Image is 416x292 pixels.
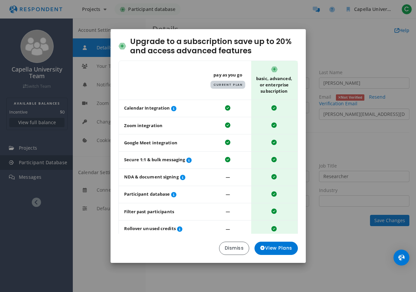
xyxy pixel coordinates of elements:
span: ― [226,226,230,232]
button: Review, organize, and invite previously paid participants. [170,191,178,199]
td: Zoom integration [119,117,205,134]
td: Filter past participants [119,203,205,220]
td: Rollover unused credits [119,220,205,238]
button: Easily secure participant NDAs and other project documents. [179,173,187,181]
td: Google Meet integration [119,134,205,152]
span: ― [226,209,230,215]
button: View Plans [254,242,298,255]
button: Dismiss [219,242,250,255]
md-dialog: Upgrade to ... [111,29,306,263]
td: Secure 1:1 & bulk messaging [119,152,205,169]
button: Screen survey participants and ask follow-up questions to assess fit before session invitations. [185,156,193,164]
span: ― [226,191,230,197]
span: Basic, Advanced, or Enterprise Subscription [254,66,295,94]
h2: Upgrade to a subscription save up to 20% and access advanced features [118,37,298,55]
td: NDA & document signing [119,169,205,186]
span: Current Plan [210,81,245,89]
span: View Plans [260,245,292,252]
td: Participant database [119,186,205,203]
button: Automate session scheduling with Microsoft Office or Google Calendar integration. [170,105,178,113]
td: Calendar Integration [119,100,205,117]
button: If you renew your subscription for an equal or higher value plan, unused credits roll over for si... [176,225,184,233]
span: Pay As You Go [208,72,249,89]
div: Open Intercom Messenger [393,250,409,266]
span: ― [226,174,230,180]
